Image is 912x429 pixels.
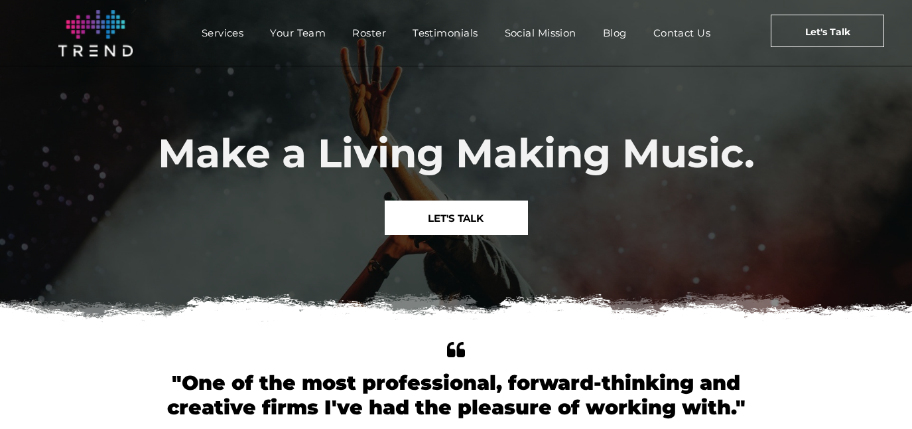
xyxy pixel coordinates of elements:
a: Your Team [257,23,339,43]
font: "One of the most professional, forward-thinking and creative firms I've had the pleasure of worki... [167,371,746,420]
a: LET'S TALK [385,201,528,235]
span: Make a Living Making Music. [158,129,755,177]
span: LET'S TALK [428,201,484,235]
a: Blog [590,23,640,43]
a: Testimonials [399,23,491,43]
a: Contact Us [640,23,724,43]
img: logo [58,10,133,56]
span: Let's Talk [805,15,850,48]
a: Let's Talk [771,15,884,47]
a: Roster [339,23,399,43]
a: Social Mission [491,23,590,43]
a: Services [188,23,257,43]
